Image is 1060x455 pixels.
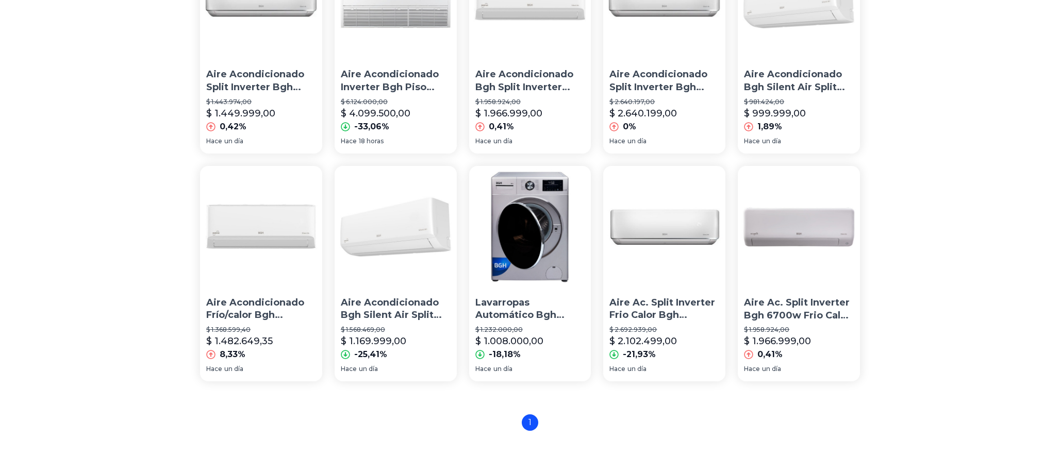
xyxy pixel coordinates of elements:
span: Hace [341,137,357,145]
span: Hace [475,365,491,373]
p: Aire Ac. Split Inverter Bgh 6700w Frio Calor Bsi65wcgt [744,296,854,322]
p: $ 1.568.469,00 [341,326,451,334]
a: Aire Ac. Split Inverter Bgh 6700w Frio Calor Bsi65wcgtAire Ac. Split Inverter Bgh 6700w Frio Calo... [738,166,860,381]
img: Aire Ac. Split Inverter Bgh 6700w Frio Calor Bsi65wcgt [738,166,860,288]
p: 0,41% [757,348,783,361]
span: un día [493,365,512,373]
p: $ 1.966.999,00 [475,106,542,121]
p: $ 1.958.924,00 [475,98,585,106]
span: Hace [475,137,491,145]
p: Aire Acondicionado Frío/calor Bgh Inverter 5300w Bsi53wcgt [206,296,316,322]
p: $ 1.008.000,00 [475,334,543,348]
p: $ 2.102.499,00 [609,334,677,348]
p: -25,41% [354,348,387,361]
span: un día [627,137,647,145]
span: un día [493,137,512,145]
p: Lavarropas Automático Bgh Bwfi8 Inverter Plata 8kg 220 v [475,296,585,322]
p: $ 1.169.999,00 [341,334,406,348]
a: Lavarropas Automático Bgh Bwfi8 Inverter Plata 8kg 220 vLavarropas Automático Bgh Bwfi8 Inverter ... [469,166,591,381]
p: Aire Acondicionado Bgh Silent Air Split Inverter Frío/calor 3000 Frigorías Blanco 220v Bsi35wcgt ... [341,296,451,322]
span: Hace [609,137,625,145]
span: un día [762,365,781,373]
p: 0% [623,121,636,133]
p: $ 1.443.974,00 [206,98,316,106]
p: $ 6.124.000,00 [341,98,451,106]
img: Lavarropas Automático Bgh Bwfi8 Inverter Plata 8kg 220 v [469,166,591,288]
p: $ 1.449.999,00 [206,106,275,121]
p: Aire Ac. Split Inverter Frio Calor Bgh Bsi53wcgt 5300w Cuota [609,296,719,322]
p: $ 1.232.000,00 [475,326,585,334]
p: -33,06% [354,121,389,133]
p: $ 1.482.649,35 [206,334,273,348]
p: -18,18% [489,348,521,361]
p: $ 2.640.197,00 [609,98,719,106]
span: un día [224,365,243,373]
span: Hace [744,137,760,145]
span: Hace [341,365,357,373]
p: Aire Acondicionado Split Inverter Bgh 5200 Wtts. Bsi53wcgt [206,68,316,94]
a: Aire Ac. Split Inverter Frio Calor Bgh Bsi53wcgt 5300w CuotaAire Ac. Split Inverter Frio Calor Bg... [603,166,725,381]
p: $ 999.999,00 [744,106,806,121]
span: Hace [744,365,760,373]
p: -21,93% [623,348,656,361]
img: Aire Acondicionado Frío/calor Bgh Inverter 5300w Bsi53wcgt [200,166,322,288]
span: Hace [206,365,222,373]
img: Aire Ac. Split Inverter Frio Calor Bgh Bsi53wcgt 5300w Cuota [603,166,725,288]
span: 18 horas [359,137,384,145]
p: 0,42% [220,121,246,133]
span: Hace [609,365,625,373]
p: Aire Acondicionado Bgh Silent Air Split Inverter Frío/calor 3000 Frigorías Blanco 220v Bsi35wcgt ... [744,68,854,94]
p: $ 1.966.999,00 [744,334,811,348]
p: $ 4.099.500,00 [341,106,410,121]
p: Aire Acondicionado Inverter Bgh Piso Techo 15000 [PERSON_NAME] [341,68,451,94]
p: Aire Acondicionado Bgh Split Inverter Frío/calor 5590 Frigorías [PERSON_NAME] 220v Bsi65wcgt [475,68,585,94]
p: $ 981.424,00 [744,98,854,106]
span: un día [359,365,378,373]
p: 0,41% [489,121,514,133]
p: $ 2.640.199,00 [609,106,677,121]
a: Aire Acondicionado Frío/calor Bgh Inverter 5300w Bsi53wcgtAire Acondicionado Frío/calor Bgh Inver... [200,166,322,381]
img: Aire Acondicionado Bgh Silent Air Split Inverter Frío/calor 3000 Frigorías Blanco 220v Bsi35wcgt ... [335,166,457,288]
p: 1,89% [757,121,782,133]
p: $ 2.692.939,00 [609,326,719,334]
span: un día [627,365,647,373]
span: un día [224,137,243,145]
a: Aire Acondicionado Bgh Silent Air Split Inverter Frío/calor 3000 Frigorías Blanco 220v Bsi35wcgt ... [335,166,457,381]
span: Hace [206,137,222,145]
p: $ 1.368.599,40 [206,326,316,334]
p: $ 1.958.924,00 [744,326,854,334]
span: un día [762,137,781,145]
p: Aire Acondicionado Split Inverter Bgh 5200 Wtts. Bsi53wcgt [609,68,719,94]
p: 8,33% [220,348,245,361]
